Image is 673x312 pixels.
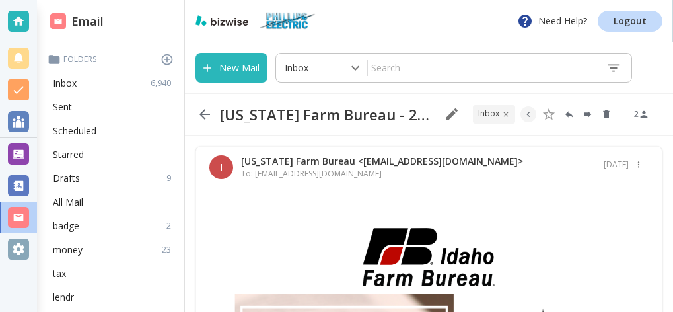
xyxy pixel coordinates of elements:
div: Starred [48,143,179,167]
p: 6,940 [151,77,176,89]
div: lendr [48,286,179,309]
p: Inbox [53,77,77,90]
p: 2 [166,220,176,232]
div: Sent [48,95,179,119]
button: Forward [580,106,596,122]
p: Starred [53,148,84,161]
p: 9 [166,173,176,184]
div: I[US_STATE] Farm Bureau <[EMAIL_ADDRESS][DOMAIN_NAME]>To: [EMAIL_ADDRESS][DOMAIN_NAME][DATE] [196,147,662,188]
input: Search [368,56,596,79]
div: badge2 [48,214,179,238]
h2: Email [50,13,104,30]
div: money23 [48,238,179,262]
div: Scheduled [48,119,179,143]
p: tax [53,267,66,280]
p: badge [53,219,79,233]
p: Inbox [285,61,308,75]
button: See Participants [625,98,657,130]
a: Logout [598,11,662,32]
img: bizwise [195,15,248,26]
p: To: [EMAIL_ADDRESS][DOMAIN_NAME] [241,168,523,180]
p: Logout [614,17,647,26]
img: DashboardSidebarEmail.svg [50,13,66,29]
p: 2 [634,108,639,120]
p: 23 [162,244,176,256]
button: New Mail [195,53,267,83]
p: [US_STATE] Farm Bureau <[EMAIL_ADDRESS][DOMAIN_NAME]> [241,155,523,168]
div: Inbox6,940 [48,71,179,95]
p: Folders [48,53,179,66]
p: Drafts [53,172,80,185]
p: Need Help? [517,13,587,29]
p: I [220,161,223,174]
p: lendr [53,291,74,304]
h2: [US_STATE] Farm Bureau - 2025 Fall Member Benefits 🍂 [219,105,433,124]
p: Sent [53,100,72,114]
p: INBOX [478,108,499,121]
p: [DATE] [604,159,629,171]
p: Scheduled [53,124,96,137]
button: Reply [561,106,577,122]
div: tax [48,262,179,286]
img: Phillips Electric [260,11,316,32]
div: Drafts9 [48,167,179,190]
p: money [53,243,83,256]
p: All Mail [53,196,83,209]
button: Delete [598,106,614,122]
div: All Mail [48,190,179,214]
